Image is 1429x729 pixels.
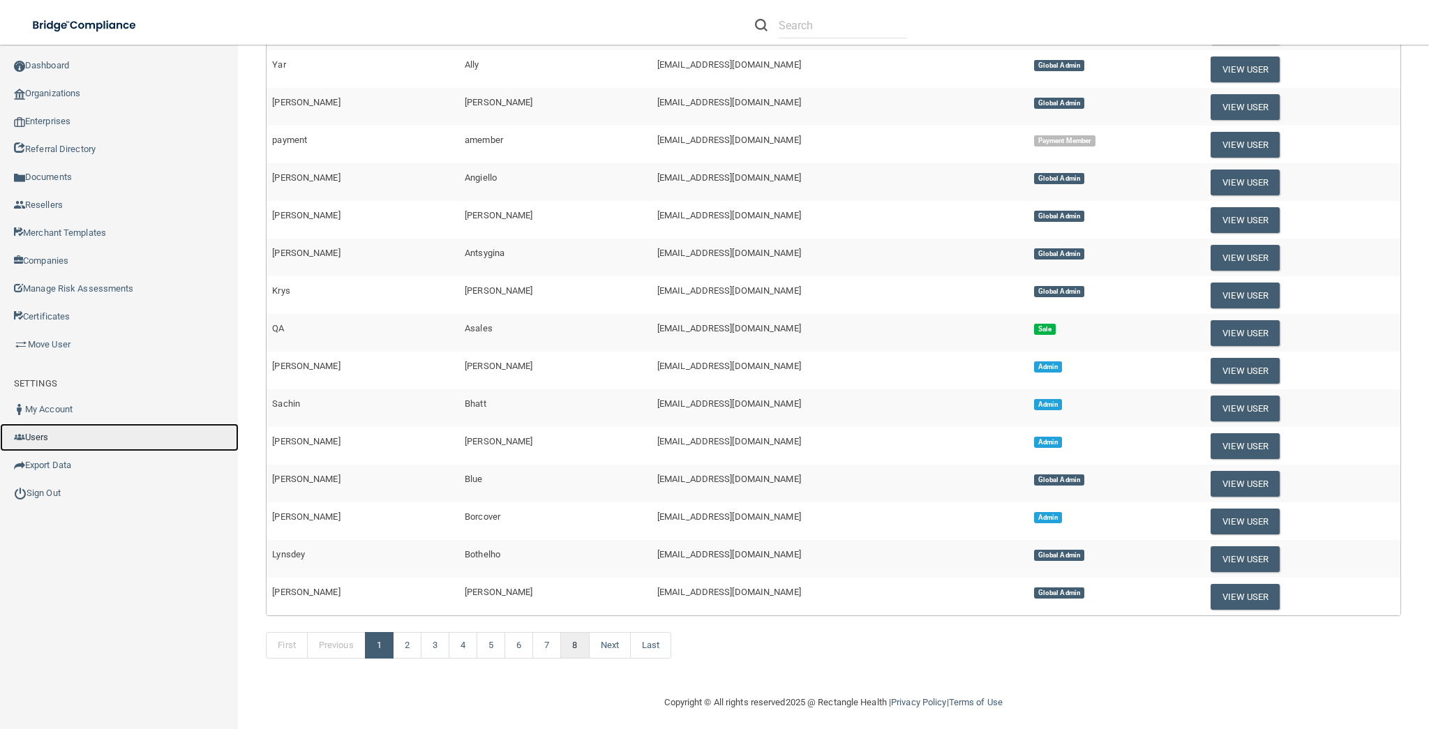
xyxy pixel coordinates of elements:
[579,680,1088,725] div: Copyright © All rights reserved 2025 @ Rectangle Health | |
[14,200,25,211] img: ic_reseller.de258add.png
[465,135,503,145] span: amember
[465,511,500,522] span: Borcover
[272,135,307,145] span: payment
[272,436,340,446] span: [PERSON_NAME]
[1211,471,1280,497] button: View User
[465,398,486,409] span: Bhatt
[657,59,801,70] span: [EMAIL_ADDRESS][DOMAIN_NAME]
[1211,170,1280,195] button: View User
[504,632,533,659] a: 6
[272,97,340,107] span: [PERSON_NAME]
[272,59,285,70] span: Yar
[1034,135,1095,146] span: Payment Member
[14,89,25,100] img: organization-icon.f8decf85.png
[657,398,801,409] span: [EMAIL_ADDRESS][DOMAIN_NAME]
[657,474,801,484] span: [EMAIL_ADDRESS][DOMAIN_NAME]
[1034,474,1084,486] span: Global Admin
[949,697,1003,707] a: Terms of Use
[465,248,504,258] span: Antsygina
[657,97,801,107] span: [EMAIL_ADDRESS][DOMAIN_NAME]
[1211,509,1280,534] button: View User
[272,285,290,296] span: Krys
[465,474,482,484] span: Blue
[1211,546,1280,572] button: View User
[657,323,801,333] span: [EMAIL_ADDRESS][DOMAIN_NAME]
[272,248,340,258] span: [PERSON_NAME]
[1211,245,1280,271] button: View User
[657,210,801,220] span: [EMAIL_ADDRESS][DOMAIN_NAME]
[1211,433,1280,459] button: View User
[755,19,768,31] img: ic-search.3b580494.png
[272,549,305,559] span: Lynsdey
[657,436,801,446] span: [EMAIL_ADDRESS][DOMAIN_NAME]
[465,323,493,333] span: Asales
[14,61,25,72] img: ic_dashboard_dark.d01f4a41.png
[272,172,340,183] span: [PERSON_NAME]
[1211,283,1280,308] button: View User
[657,587,801,597] span: [EMAIL_ADDRESS][DOMAIN_NAME]
[657,172,801,183] span: [EMAIL_ADDRESS][DOMAIN_NAME]
[272,210,340,220] span: [PERSON_NAME]
[1034,324,1056,335] span: Sale
[307,632,366,659] a: Previous
[1211,94,1280,120] button: View User
[891,697,946,707] a: Privacy Policy
[272,587,340,597] span: [PERSON_NAME]
[657,549,801,559] span: [EMAIL_ADDRESS][DOMAIN_NAME]
[14,375,57,392] label: SETTINGS
[1034,60,1084,71] span: Global Admin
[365,632,394,659] a: 1
[657,135,801,145] span: [EMAIL_ADDRESS][DOMAIN_NAME]
[465,361,532,371] span: [PERSON_NAME]
[657,361,801,371] span: [EMAIL_ADDRESS][DOMAIN_NAME]
[1211,584,1280,610] button: View User
[272,474,340,484] span: [PERSON_NAME]
[14,460,25,471] img: icon-export.b9366987.png
[477,632,505,659] a: 5
[1034,587,1084,599] span: Global Admin
[1211,132,1280,158] button: View User
[14,338,28,352] img: briefcase.64adab9b.png
[560,632,589,659] a: 8
[1211,396,1280,421] button: View User
[272,361,340,371] span: [PERSON_NAME]
[1034,173,1084,184] span: Global Admin
[1034,437,1062,448] span: Admin
[1211,358,1280,384] button: View User
[272,398,300,409] span: Sachin
[21,11,149,40] img: bridge_compliance_login_screen.278c3ca4.svg
[14,432,25,443] img: icon-users.e205127d.png
[1211,320,1280,346] button: View User
[393,632,421,659] a: 2
[465,587,532,597] span: [PERSON_NAME]
[779,13,906,38] input: Search
[1034,248,1084,260] span: Global Admin
[449,632,477,659] a: 4
[465,549,500,559] span: Bothelho
[630,632,671,659] a: Last
[421,632,449,659] a: 3
[272,323,284,333] span: QA
[14,117,25,127] img: enterprise.0d942306.png
[1211,57,1280,82] button: View User
[1034,211,1084,222] span: Global Admin
[14,172,25,183] img: icon-documents.8dae5593.png
[1034,98,1084,109] span: Global Admin
[272,511,340,522] span: [PERSON_NAME]
[465,210,532,220] span: [PERSON_NAME]
[1034,550,1084,561] span: Global Admin
[266,632,308,659] a: First
[14,487,27,499] img: ic_power_dark.7ecde6b1.png
[1034,512,1062,523] span: Admin
[532,632,561,659] a: 7
[657,248,801,258] span: [EMAIL_ADDRESS][DOMAIN_NAME]
[1034,399,1062,410] span: Admin
[1211,207,1280,233] button: View User
[465,97,532,107] span: [PERSON_NAME]
[589,632,631,659] a: Next
[465,172,497,183] span: Angiello
[657,285,801,296] span: [EMAIL_ADDRESS][DOMAIN_NAME]
[465,59,479,70] span: Ally
[465,285,532,296] span: [PERSON_NAME]
[657,511,801,522] span: [EMAIL_ADDRESS][DOMAIN_NAME]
